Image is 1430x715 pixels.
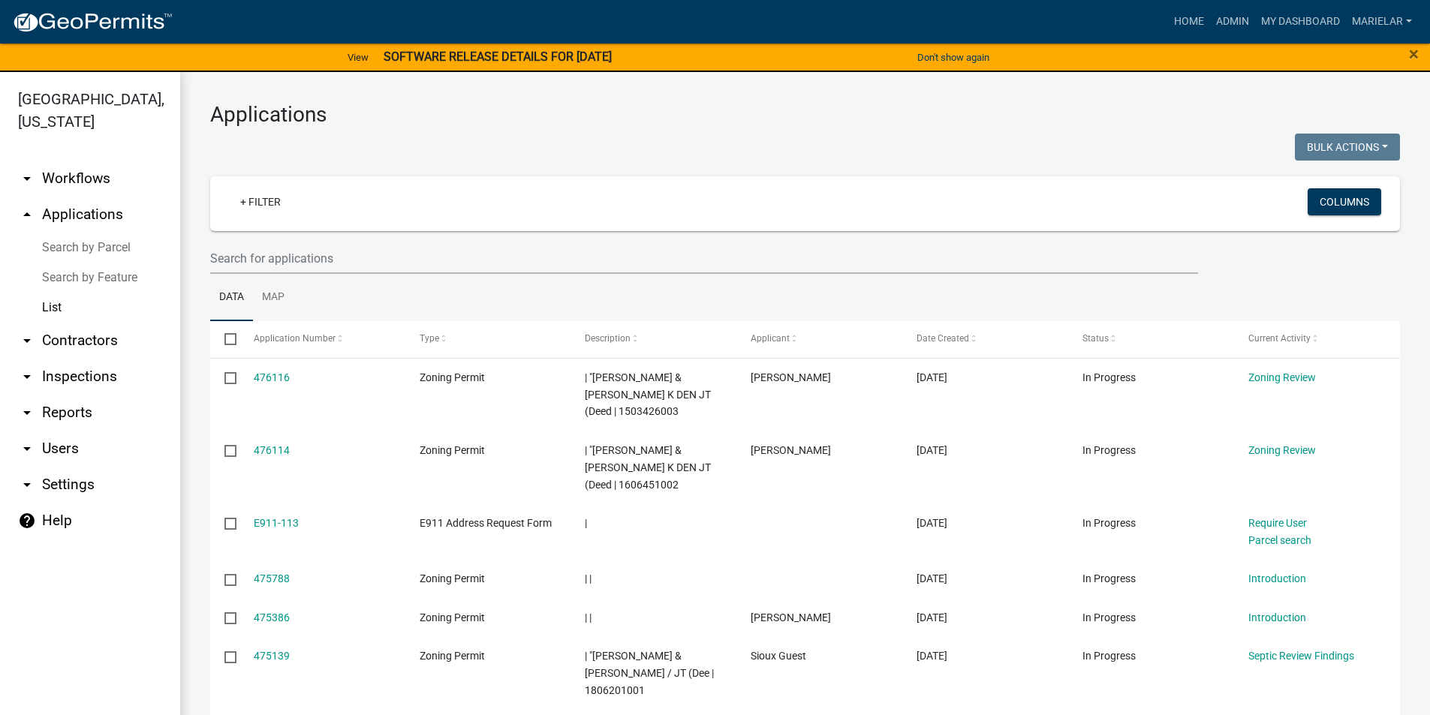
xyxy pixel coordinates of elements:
[1234,321,1400,357] datatable-header-cell: Current Activity
[570,321,736,357] datatable-header-cell: Description
[1248,572,1306,584] a: Introduction
[18,206,36,224] i: arrow_drop_up
[1082,333,1109,344] span: Status
[1248,333,1311,344] span: Current Activity
[1082,444,1136,456] span: In Progress
[585,371,711,418] span: | "HERDER, GARY J. & DEANNE K DEN JT (Deed | 1503426003
[405,321,570,357] datatable-header-cell: Type
[210,102,1400,128] h3: Applications
[585,333,631,344] span: Description
[917,333,969,344] span: Date Created
[1068,321,1234,357] datatable-header-cell: Status
[342,45,375,70] a: View
[585,517,587,529] span: |
[1255,8,1346,36] a: My Dashboard
[18,368,36,386] i: arrow_drop_down
[1082,517,1136,529] span: In Progress
[1346,8,1418,36] a: marielar
[1248,534,1311,546] a: Parcel search
[911,45,995,70] button: Don't show again
[228,188,293,215] a: + Filter
[917,650,947,662] span: 09/08/2025
[1168,8,1210,36] a: Home
[1082,650,1136,662] span: In Progress
[751,333,790,344] span: Applicant
[1082,611,1136,623] span: In Progress
[751,611,831,623] span: Joel Sikkema
[1248,371,1316,383] a: Zoning Review
[736,321,902,357] datatable-header-cell: Applicant
[420,572,485,584] span: Zoning Permit
[210,243,1198,274] input: Search for applications
[254,650,290,662] a: 475139
[1248,611,1306,623] a: Introduction
[585,611,592,623] span: | |
[254,517,299,529] a: E911-113
[18,476,36,494] i: arrow_drop_down
[18,512,36,530] i: help
[420,611,485,623] span: Zoning Permit
[254,444,290,456] a: 476114
[253,274,294,322] a: Map
[1248,517,1307,529] a: Require User
[254,611,290,623] a: 475386
[1082,572,1136,584] span: In Progress
[585,572,592,584] span: | |
[917,572,947,584] span: 09/09/2025
[210,274,253,322] a: Data
[384,50,612,64] strong: SOFTWARE RELEASE DETAILS FOR [DATE]
[751,371,831,383] span: Kelsey
[420,444,485,456] span: Zoning Permit
[1295,134,1400,161] button: Bulk Actions
[18,440,36,458] i: arrow_drop_down
[751,444,831,456] span: Kelsey
[585,650,714,696] span: | "SMIT, SCOTT A. & LINDSAY M. / JT (Dee | 1806201001
[917,371,947,383] span: 09/09/2025
[1409,44,1419,65] span: ×
[1248,650,1354,662] a: Septic Review Findings
[917,444,947,456] span: 09/09/2025
[420,650,485,662] span: Zoning Permit
[917,517,947,529] span: 09/09/2025
[902,321,1068,357] datatable-header-cell: Date Created
[1082,371,1136,383] span: In Progress
[917,611,947,623] span: 09/08/2025
[210,321,239,357] datatable-header-cell: Select
[1308,188,1381,215] button: Columns
[18,170,36,188] i: arrow_drop_down
[18,404,36,422] i: arrow_drop_down
[585,444,711,491] span: | "HERDER, GARY J. & DEANNE K DEN JT (Deed | 1606451002
[751,650,806,662] span: Sioux Guest
[1409,45,1419,63] button: Close
[254,371,290,383] a: 476116
[1210,8,1255,36] a: Admin
[239,321,405,357] datatable-header-cell: Application Number
[420,333,439,344] span: Type
[420,371,485,383] span: Zoning Permit
[18,332,36,350] i: arrow_drop_down
[1248,444,1316,456] a: Zoning Review
[254,333,336,344] span: Application Number
[254,572,290,584] a: 475788
[420,517,552,529] span: E911 Address Request Form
